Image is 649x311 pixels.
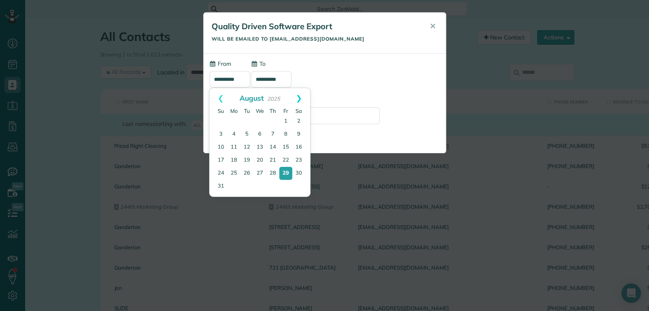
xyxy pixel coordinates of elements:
a: 19 [240,154,253,167]
a: 29 [279,167,292,180]
a: 30 [292,167,305,180]
a: 18 [227,154,240,167]
span: Saturday [296,108,302,114]
a: 24 [214,167,227,180]
a: Prev [210,88,232,108]
a: 28 [266,167,279,180]
span: August [240,93,264,102]
span: Tuesday [244,108,250,114]
a: 11 [227,141,240,154]
a: 17 [214,154,227,167]
a: 5 [240,128,253,141]
label: To [251,60,265,68]
a: Next [288,88,310,108]
a: 2 [292,115,305,128]
h5: Will be emailed to [EMAIL_ADDRESS][DOMAIN_NAME] [212,36,418,41]
a: 21 [266,154,279,167]
a: 26 [240,167,253,180]
a: 27 [253,167,266,180]
span: Sunday [218,108,224,114]
a: 15 [279,141,292,154]
span: ✕ [430,22,436,31]
label: From [210,60,231,68]
span: Monday [230,108,238,114]
a: 3 [214,128,227,141]
h5: Quality Driven Software Export [212,21,418,32]
a: 13 [253,141,266,154]
a: 12 [240,141,253,154]
a: 4 [227,128,240,141]
a: 6 [253,128,266,141]
a: 14 [266,141,279,154]
a: 9 [292,128,305,141]
a: 23 [292,154,305,167]
a: 22 [279,154,292,167]
a: 25 [227,167,240,180]
span: Wednesday [256,108,264,114]
a: 16 [292,141,305,154]
a: 31 [214,180,227,193]
a: 7 [266,128,279,141]
span: 2025 [267,95,280,102]
a: 1 [279,115,292,128]
label: (Optional) Send a copy of this email to: [210,96,440,104]
span: Friday [283,108,288,114]
a: 8 [279,128,292,141]
a: 20 [253,154,266,167]
a: 10 [214,141,227,154]
span: Thursday [270,108,276,114]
